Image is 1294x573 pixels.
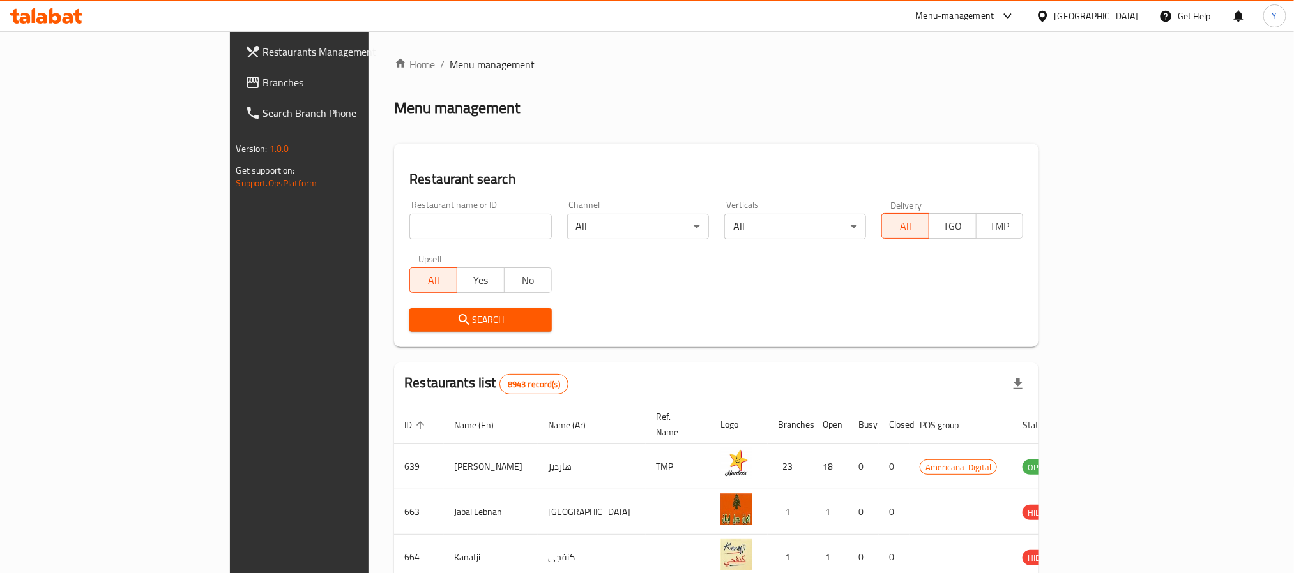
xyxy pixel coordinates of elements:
[848,489,879,535] td: 0
[444,444,538,489] td: [PERSON_NAME]
[982,217,1019,235] span: TMP
[235,67,446,98] a: Branches
[418,255,442,264] label: Upsell
[450,57,535,72] span: Menu management
[235,36,446,67] a: Restaurants Management
[236,162,295,179] span: Get support on:
[538,489,646,535] td: [GEOGRAPHIC_DATA]
[1023,417,1064,433] span: Status
[1023,505,1061,520] div: HIDDEN
[235,98,446,128] a: Search Branch Phone
[879,444,910,489] td: 0
[409,267,457,293] button: All
[263,44,436,59] span: Restaurants Management
[812,444,848,489] td: 18
[409,170,1023,189] h2: Restaurant search
[768,444,812,489] td: 23
[420,312,541,328] span: Search
[920,460,996,475] span: Americana-Digital
[504,267,552,293] button: No
[724,214,866,239] div: All
[812,405,848,444] th: Open
[236,140,268,157] span: Version:
[409,214,551,239] input: Search for restaurant name or ID..
[887,217,924,235] span: All
[263,105,436,121] span: Search Branch Phone
[409,308,551,332] button: Search
[929,213,977,239] button: TGO
[444,489,538,535] td: Jabal Lebnan
[394,98,520,118] h2: Menu management
[916,8,994,24] div: Menu-management
[768,489,812,535] td: 1
[720,539,752,570] img: Kanafji
[848,405,879,444] th: Busy
[646,444,710,489] td: TMP
[567,214,709,239] div: All
[548,417,602,433] span: Name (Ar)
[1272,9,1277,23] span: Y
[457,267,505,293] button: Yes
[510,271,547,290] span: No
[920,417,975,433] span: POS group
[462,271,499,290] span: Yes
[270,140,289,157] span: 1.0.0
[710,405,768,444] th: Logo
[890,200,922,209] label: Delivery
[394,57,1039,72] nav: breadcrumb
[934,217,971,235] span: TGO
[454,417,510,433] span: Name (En)
[499,374,568,394] div: Total records count
[236,175,317,191] a: Support.OpsPlatform
[812,489,848,535] td: 1
[263,75,436,90] span: Branches
[720,493,752,525] img: Jabal Lebnan
[976,213,1024,239] button: TMP
[500,378,568,391] span: 8943 record(s)
[1054,9,1139,23] div: [GEOGRAPHIC_DATA]
[538,444,646,489] td: هارديز
[404,417,429,433] span: ID
[1023,551,1061,565] span: HIDDEN
[720,448,752,480] img: Hardee's
[879,489,910,535] td: 0
[404,373,568,394] h2: Restaurants list
[656,409,695,440] span: Ref. Name
[415,271,452,290] span: All
[1023,460,1054,475] span: OPEN
[768,405,812,444] th: Branches
[881,213,929,239] button: All
[1003,369,1033,399] div: Export file
[1023,505,1061,520] span: HIDDEN
[1023,550,1061,565] div: HIDDEN
[879,405,910,444] th: Closed
[848,444,879,489] td: 0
